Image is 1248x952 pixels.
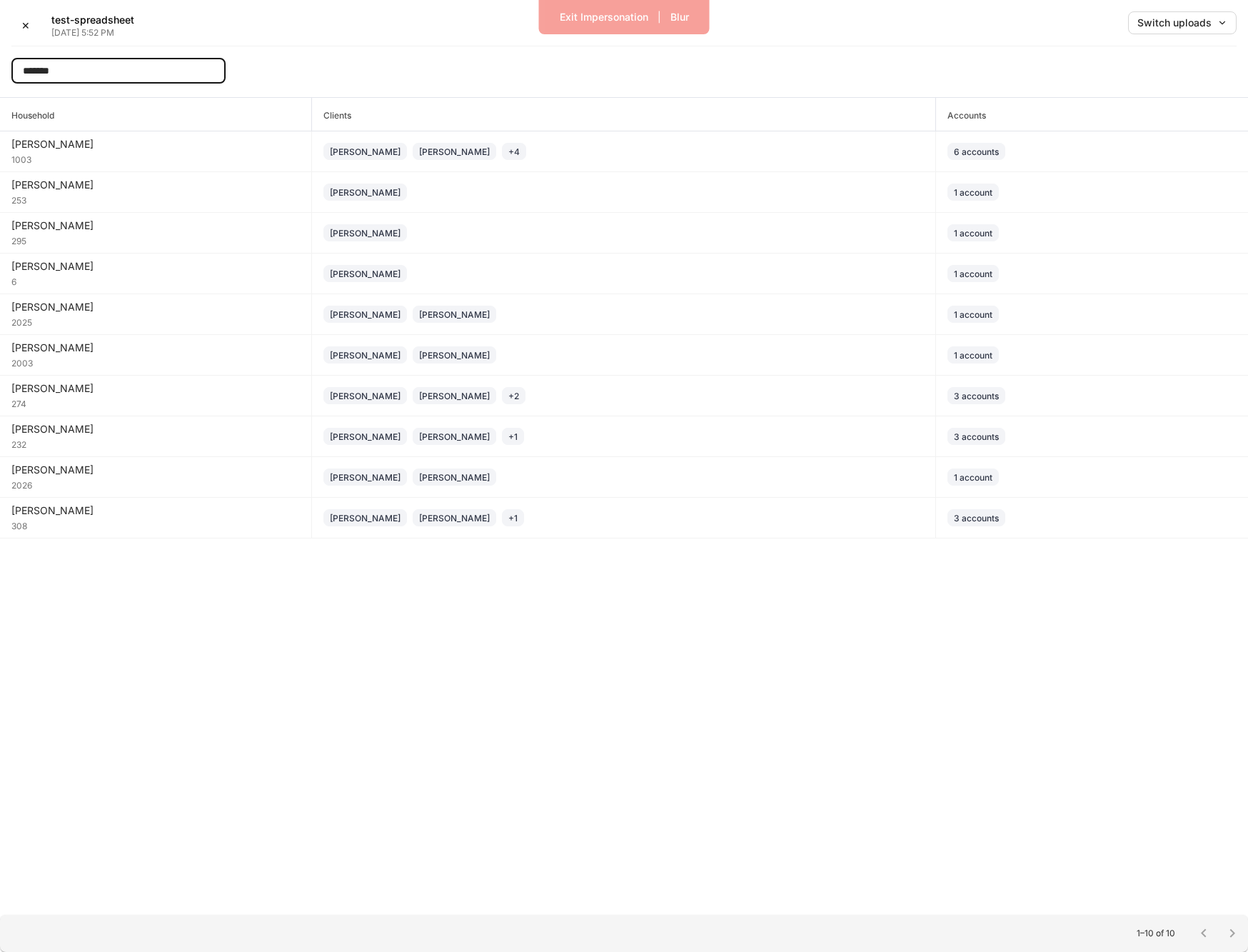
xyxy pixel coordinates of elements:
div: [PERSON_NAME] [11,503,300,518]
div: [PERSON_NAME] [330,267,401,281]
div: [PERSON_NAME] [330,389,401,403]
div: Blur [670,12,689,22]
div: 232 [11,436,300,451]
div: + 1 [508,511,518,525]
div: [PERSON_NAME] [11,219,300,233]
div: Switch uploads [1137,18,1227,28]
div: [PERSON_NAME] [11,300,300,314]
div: [PERSON_NAME] [419,308,490,321]
div: [PERSON_NAME] [11,137,300,151]
div: 295 [11,233,300,247]
h6: Accounts [936,109,986,122]
div: [PERSON_NAME] [419,511,490,525]
div: 1 account [954,186,992,199]
div: [PERSON_NAME] [419,471,490,484]
div: [PERSON_NAME] [419,430,490,444]
div: 1 account [954,471,992,484]
div: [PERSON_NAME] [11,341,300,355]
div: 3 accounts [954,430,999,444]
div: [PERSON_NAME] [11,381,300,396]
p: [DATE] 5:52 PM [51,27,134,39]
div: [PERSON_NAME] [330,186,401,199]
div: ✕ [21,21,30,31]
h5: test-spreadsheet [51,13,134,27]
div: [PERSON_NAME] [11,422,300,436]
div: [PERSON_NAME] [330,308,401,321]
div: [PERSON_NAME] [330,145,401,159]
div: 1 account [954,308,992,321]
div: 6 accounts [954,145,999,159]
button: Switch uploads [1128,11,1237,34]
div: [PERSON_NAME] [11,463,300,477]
div: 1003 [11,151,300,166]
div: [PERSON_NAME] [330,511,401,525]
div: 1 account [954,226,992,240]
h6: Clients [312,109,351,122]
div: [PERSON_NAME] [330,430,401,444]
div: + 2 [508,389,519,403]
div: [PERSON_NAME] [419,349,490,362]
div: + 4 [508,145,520,159]
div: 2003 [11,355,300,369]
div: Exit Impersonation [560,12,648,22]
div: [PERSON_NAME] [330,226,401,240]
button: Exit Impersonation [550,6,658,29]
p: 1–10 of 10 [1137,928,1175,939]
button: ✕ [11,11,40,40]
div: 274 [11,396,300,410]
div: [PERSON_NAME] [11,259,300,274]
div: [PERSON_NAME] [419,389,490,403]
span: Accounts [936,98,1248,131]
div: 3 accounts [954,511,999,525]
div: 6 [11,274,300,288]
div: 253 [11,192,300,206]
div: 3 accounts [954,389,999,403]
div: [PERSON_NAME] [11,178,300,192]
div: 1 account [954,349,992,362]
span: Clients [312,98,935,131]
div: [PERSON_NAME] [330,349,401,362]
div: 1 account [954,267,992,281]
button: Blur [661,6,698,29]
div: 308 [11,518,300,532]
div: + 1 [508,430,518,444]
div: [PERSON_NAME] [330,471,401,484]
div: 2026 [11,477,300,491]
div: 2025 [11,314,300,329]
div: [PERSON_NAME] [419,145,490,159]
